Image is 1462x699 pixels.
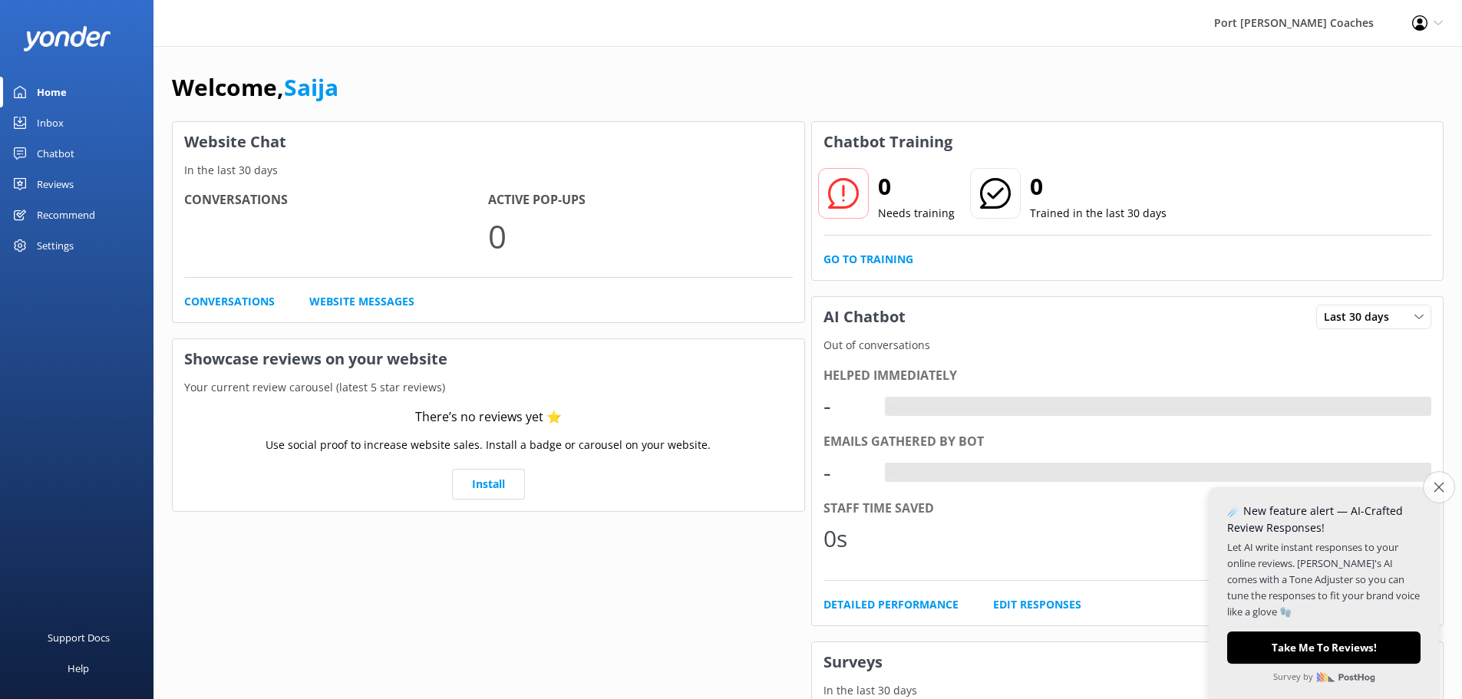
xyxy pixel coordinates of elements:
h2: 0 [1030,168,1167,205]
div: Helped immediately [823,366,1432,386]
div: Recommend [37,199,95,230]
div: Emails gathered by bot [823,432,1432,452]
h3: Website Chat [173,122,804,162]
div: - [885,463,896,483]
p: In the last 30 days [812,682,1444,699]
div: - [885,397,896,417]
h3: Showcase reviews on your website [173,339,804,379]
div: Home [37,77,67,107]
p: Trained in the last 30 days [1030,205,1167,222]
h3: AI Chatbot [812,297,917,337]
div: Staff time saved [823,499,1432,519]
div: Inbox [37,107,64,138]
p: Out of conversations [812,337,1444,354]
img: yonder-white-logo.png [23,26,111,51]
a: Conversations [184,293,275,310]
h1: Welcome, [172,69,338,106]
div: 0s [823,520,870,557]
div: Help [68,653,89,684]
div: Settings [37,230,74,261]
h4: Active Pop-ups [488,190,792,210]
a: Go to Training [823,251,913,268]
div: - [823,454,870,491]
div: There’s no reviews yet ⭐ [415,407,562,427]
h3: Surveys [812,642,1444,682]
p: In the last 30 days [173,162,804,179]
p: 0 [488,210,792,262]
a: Website Messages [309,293,414,310]
div: - [823,387,870,424]
p: Your current review carousel (latest 5 star reviews) [173,379,804,396]
div: Support Docs [48,622,110,653]
a: Install [452,469,525,500]
a: Detailed Performance [823,596,959,613]
a: Edit Responses [993,596,1081,613]
p: Use social proof to increase website sales. Install a badge or carousel on your website. [266,437,711,453]
h3: Chatbot Training [812,122,964,162]
div: Reviews [37,169,74,199]
a: Saija [284,71,338,103]
h4: Conversations [184,190,488,210]
span: Last 30 days [1324,308,1398,325]
h2: 0 [878,168,955,205]
div: Chatbot [37,138,74,169]
p: Needs training [878,205,955,222]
